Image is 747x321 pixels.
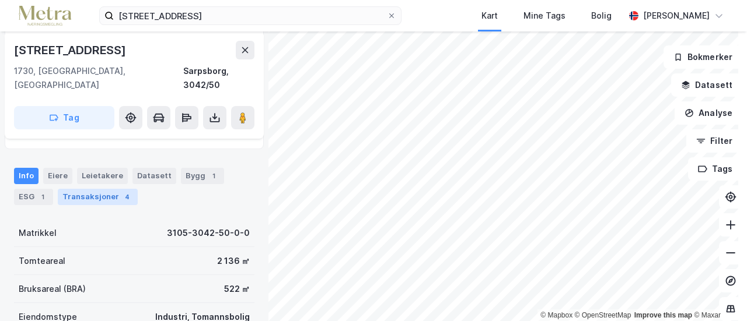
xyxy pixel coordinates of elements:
div: Kontrollprogram for chat [689,265,747,321]
input: Søk på adresse, matrikkel, gårdeiere, leietakere eller personer [114,7,387,24]
button: Filter [686,129,742,153]
a: OpenStreetMap [575,311,631,319]
div: Transaksjoner [58,189,138,205]
button: Tags [688,157,742,181]
div: 1 [208,170,219,182]
div: [PERSON_NAME] [643,9,710,23]
img: metra-logo.256734c3b2bbffee19d4.png [19,6,71,26]
div: Bolig [591,9,612,23]
a: Improve this map [634,311,692,319]
div: Matrikkel [19,226,57,240]
div: Mine Tags [523,9,566,23]
div: Kart [481,9,498,23]
div: Bygg [181,168,224,184]
div: Tomteareal [19,254,65,268]
div: 1 [37,191,48,203]
div: 522 ㎡ [224,282,250,296]
a: Mapbox [540,311,573,319]
iframe: Chat Widget [689,265,747,321]
div: Info [14,168,39,184]
div: Sarpsborg, 3042/50 [183,64,254,92]
div: Bruksareal (BRA) [19,282,86,296]
div: Eiere [43,168,72,184]
button: Bokmerker [664,45,742,69]
div: ESG [14,189,53,205]
button: Tag [14,106,114,129]
div: 1730, [GEOGRAPHIC_DATA], [GEOGRAPHIC_DATA] [14,64,183,92]
div: Leietakere [77,168,128,184]
button: Datasett [671,73,742,97]
div: Datasett [132,168,176,184]
div: [STREET_ADDRESS] [14,41,128,59]
div: 4 [121,191,133,203]
div: 3105-3042-50-0-0 [167,226,250,240]
button: Analyse [675,101,742,125]
div: 2 136 ㎡ [217,254,250,268]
